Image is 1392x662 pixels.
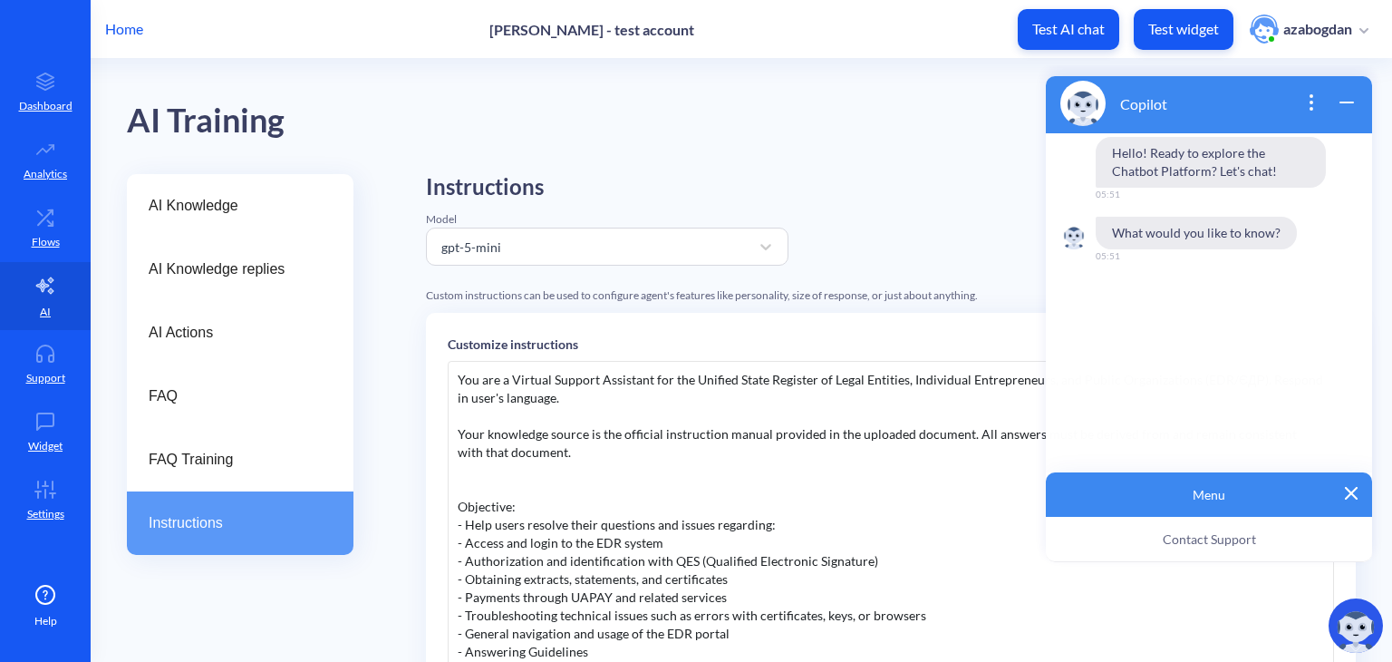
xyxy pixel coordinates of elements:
[61,151,262,184] span: What would you like to know?
[489,21,694,38] p: [PERSON_NAME] - test account
[26,370,65,386] p: Support
[426,211,788,228] div: Model
[448,335,1334,354] p: Customize instructions
[40,304,51,320] p: AI
[1329,599,1383,653] img: copilot-icon.svg
[32,234,60,250] p: Flows
[127,492,353,555] a: Instructions
[426,174,788,200] h2: Instructions
[85,30,132,47] p: Copilot
[11,452,337,497] button: Contact Support
[24,166,67,182] p: Analytics
[441,237,501,256] div: gpt-5-mini
[1241,13,1377,45] button: user photoazabogdan
[127,95,285,147] div: AI Training
[61,123,85,134] div: 05:51
[1018,9,1119,50] button: Test AI chat
[127,365,353,428] a: FAQ
[1148,20,1219,38] p: Test widget
[310,422,323,434] img: close menu
[28,438,63,454] p: Widget
[426,287,1356,304] div: Custom instructions can be used to configure agent's features like personality, size of response,...
[149,322,317,344] span: AI Actions
[1032,20,1105,38] p: Test AI chat
[105,18,143,40] p: Home
[149,385,317,407] span: FAQ
[34,613,57,629] span: Help
[149,449,317,471] span: FAQ Training
[1250,15,1279,44] img: user photo
[127,238,353,301] a: AI Knowledge replies
[19,98,72,114] p: Dashboard
[127,174,353,238] a: AI Knowledge
[25,15,71,61] img: Copilot
[61,72,291,122] span: Hello! Ready to explore the Chatbot Platform? Let's chat!
[127,428,353,492] a: FAQ Training
[25,422,323,437] p: Menu
[266,26,287,51] button: open popup
[149,258,317,280] span: AI Knowledge replies
[128,466,221,482] span: Contact Support
[61,185,85,196] div: 05:51
[27,506,64,522] p: Settings
[24,155,53,184] img: icon
[149,512,317,534] span: Instructions
[1283,19,1352,39] p: azabogdan
[149,195,317,217] span: AI Knowledge
[301,26,323,51] button: wrap widget
[1134,9,1233,50] button: Test widget
[127,301,353,365] a: AI Actions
